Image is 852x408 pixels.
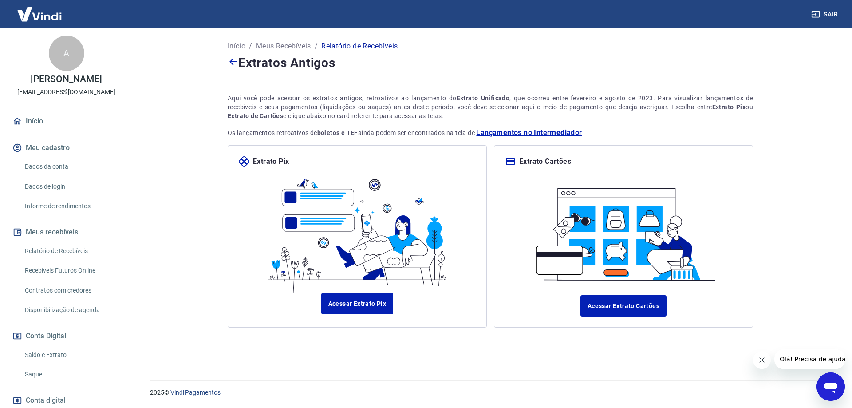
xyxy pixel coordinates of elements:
a: Dados de login [21,178,122,196]
a: Lançamentos no Intermediador [476,127,582,138]
p: [EMAIL_ADDRESS][DOMAIN_NAME] [17,87,115,97]
iframe: Mensagem da empresa [774,349,845,369]
a: Acessar Extrato Pix [321,293,394,314]
p: / [249,41,252,51]
img: Vindi [11,0,68,28]
a: Dados da conta [21,158,122,176]
a: Vindi Pagamentos [170,389,221,396]
strong: Extrato Pix [712,103,746,111]
a: Recebíveis Futuros Online [21,261,122,280]
div: Aqui você pode acessar os extratos antigos, retroativos ao lançamento do , que ocorreu entre feve... [228,94,753,120]
strong: Extrato de Cartões [228,112,283,119]
button: Conta Digital [11,326,122,346]
p: [PERSON_NAME] [31,75,102,84]
span: Olá! Precisa de ajuda? [5,6,75,13]
a: Relatório de Recebíveis [21,242,122,260]
a: Acessar Extrato Cartões [580,295,667,317]
img: ilustracard.1447bf24807628a904eb562bb34ea6f9.svg [529,178,718,285]
iframe: Botão para abrir a janela de mensagens [816,372,845,401]
p: Os lançamentos retroativos de ainda podem ser encontrados na tela de [228,127,753,138]
a: Saldo e Extrato [21,346,122,364]
strong: boletos e TEF [317,129,358,136]
iframe: Fechar mensagem [753,351,771,369]
img: ilustrapix.38d2ed8fdf785898d64e9b5bf3a9451d.svg [262,167,452,293]
p: Relatório de Recebíveis [321,41,398,51]
strong: Extrato Unificado [457,95,510,102]
h4: Extratos Antigos [228,53,753,72]
p: / [315,41,318,51]
div: A [49,36,84,71]
a: Saque [21,365,122,384]
p: Extrato Cartões [519,156,571,167]
a: Início [228,41,245,51]
span: Conta digital [26,394,66,407]
a: Disponibilização de agenda [21,301,122,319]
button: Meus recebíveis [11,222,122,242]
a: Meus Recebíveis [256,41,311,51]
p: Extrato Pix [253,156,289,167]
a: Informe de rendimentos [21,197,122,215]
a: Contratos com credores [21,281,122,300]
button: Sair [809,6,841,23]
a: Início [11,111,122,131]
button: Meu cadastro [11,138,122,158]
p: 2025 © [150,388,831,397]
